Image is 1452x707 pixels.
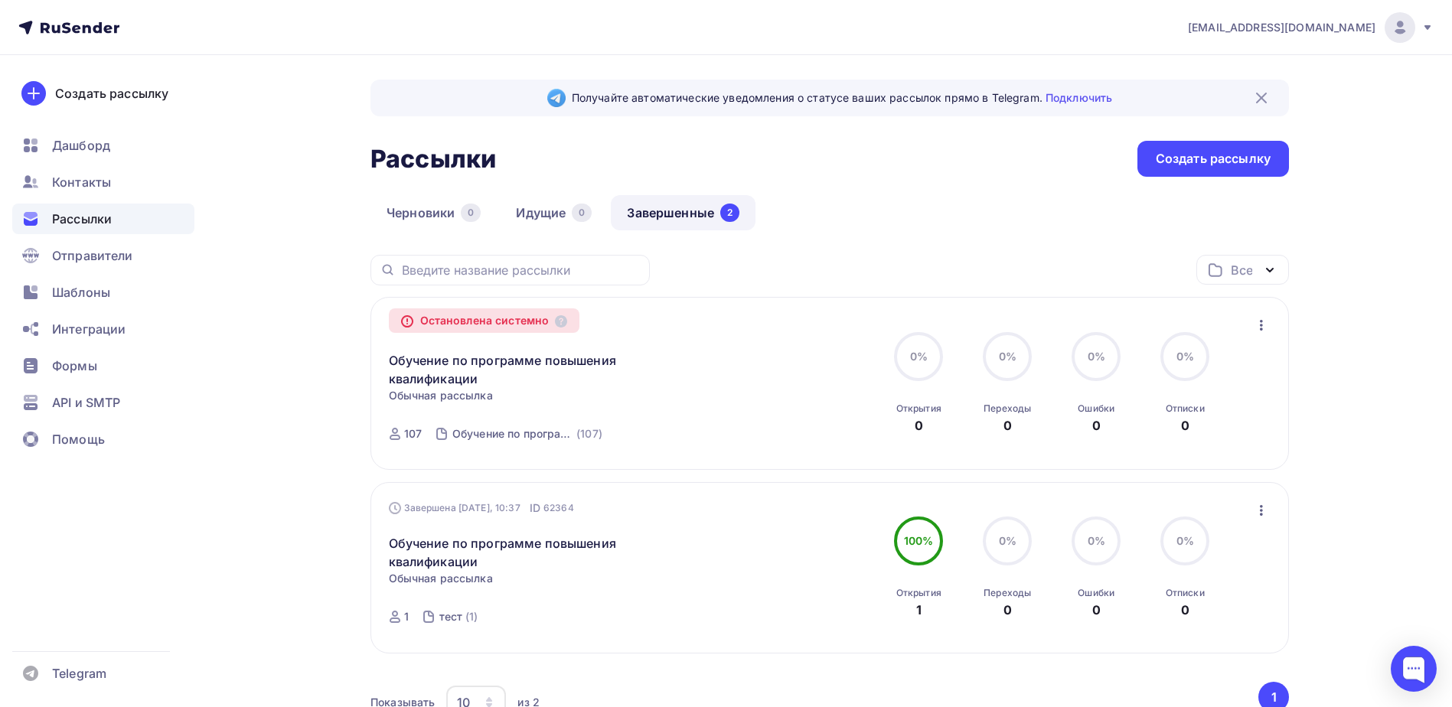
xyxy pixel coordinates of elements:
[572,204,592,222] div: 0
[720,204,739,222] div: 2
[404,426,422,441] div: 107
[984,402,1031,415] div: Переходы
[1196,255,1289,285] button: Все
[916,601,922,619] div: 1
[52,357,97,375] span: Формы
[52,210,112,228] span: Рассылки
[1092,416,1101,435] div: 0
[52,246,133,265] span: Отправители
[52,283,110,301] span: Шаблоны
[12,204,194,234] a: Рассылки
[543,500,574,516] span: 62364
[1078,587,1114,599] div: Ошибки
[547,89,566,107] img: Telegram
[910,350,928,363] span: 0%
[52,173,111,191] span: Контакты
[1181,416,1189,435] div: 0
[1092,601,1101,619] div: 0
[389,388,493,403] span: Обычная рассылка
[1156,150,1271,168] div: Создать рассылку
[12,350,194,381] a: Формы
[999,350,1016,363] span: 0%
[1176,534,1194,547] span: 0%
[402,262,641,279] input: Введите название рассылки
[52,430,105,448] span: Помощь
[439,609,463,624] div: тест
[52,664,106,683] span: Telegram
[55,84,168,103] div: Создать рассылку
[904,534,934,547] span: 100%
[1231,261,1252,279] div: Все
[572,90,1112,106] span: Получайте автоматические уведомления о статусе ваших рассылок прямо в Telegram.
[404,609,409,624] div: 1
[984,587,1031,599] div: Переходы
[389,308,580,333] div: Остановлена системно
[452,426,573,441] div: Обучение по программе повышения квалификации
[1181,601,1189,619] div: 0
[12,240,194,271] a: Отправители
[1166,587,1205,599] div: Отписки
[1078,402,1114,415] div: Ошибки
[1188,20,1375,35] span: [EMAIL_ADDRESS][DOMAIN_NAME]
[389,500,574,516] div: Завершена [DATE], 10:37
[1188,12,1434,43] a: [EMAIL_ADDRESS][DOMAIN_NAME]
[915,416,923,435] div: 0
[1088,534,1105,547] span: 0%
[12,277,194,308] a: Шаблоны
[370,144,496,174] h2: Рассылки
[52,393,120,412] span: API и SMTP
[389,534,651,571] a: Обучение по программе повышения квалификации
[530,500,540,516] span: ID
[465,609,478,624] div: (1)
[896,402,941,415] div: Открытия
[12,167,194,197] a: Контакты
[389,351,651,388] a: Обучение по программе повышения квалификации
[1003,416,1012,435] div: 0
[611,195,755,230] a: Завершенные2
[370,195,497,230] a: Черновики0
[1003,601,1012,619] div: 0
[1088,350,1105,363] span: 0%
[896,587,941,599] div: Открытия
[576,426,602,441] div: (107)
[1166,402,1205,415] div: Отписки
[451,422,604,446] a: Обучение по программе повышения квалификации (107)
[52,320,126,338] span: Интеграции
[12,130,194,161] a: Дашборд
[438,604,480,629] a: тест (1)
[1176,350,1194,363] span: 0%
[389,571,493,586] span: Обычная рассылка
[52,136,110,155] span: Дашборд
[461,204,481,222] div: 0
[500,195,608,230] a: Идущие0
[999,534,1016,547] span: 0%
[1046,91,1112,104] a: Подключить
